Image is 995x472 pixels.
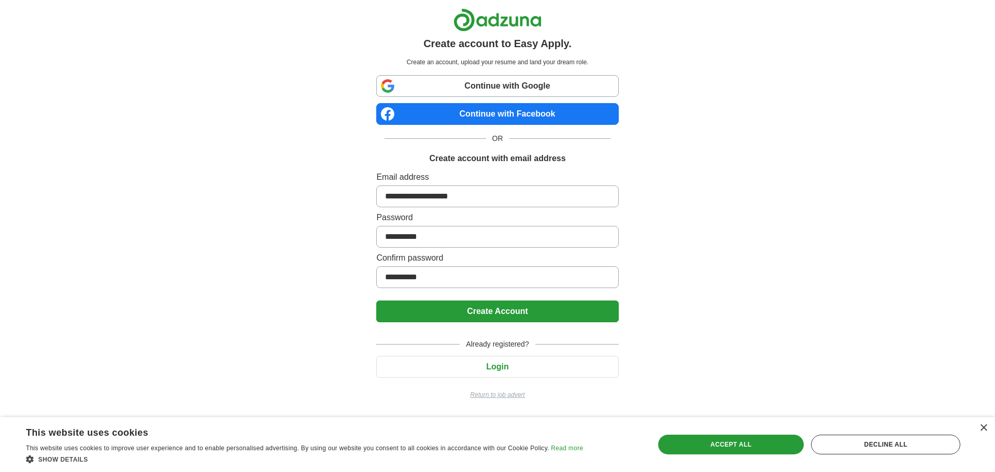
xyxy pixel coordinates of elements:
h1: Create account with email address [429,152,565,165]
a: Return to job advert [376,390,618,399]
h1: Create account to Easy Apply. [423,36,572,51]
div: Decline all [811,435,960,454]
span: This website uses cookies to improve user experience and to enable personalised advertising. By u... [26,445,549,452]
div: Close [979,424,987,432]
label: Confirm password [376,252,618,264]
img: Adzuna logo [453,8,542,32]
div: Show details [26,454,583,464]
span: OR [486,133,509,144]
label: Email address [376,171,618,183]
span: Show details [38,456,88,463]
span: Already registered? [460,339,535,350]
button: Login [376,356,618,378]
p: Create an account, upload your resume and land your dream role. [378,58,616,67]
a: Continue with Google [376,75,618,97]
a: Continue with Facebook [376,103,618,125]
button: Create Account [376,301,618,322]
a: Read more, opens a new window [551,445,583,452]
div: Accept all [658,435,804,454]
label: Password [376,211,618,224]
div: This website uses cookies [26,423,557,439]
a: Login [376,362,618,371]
